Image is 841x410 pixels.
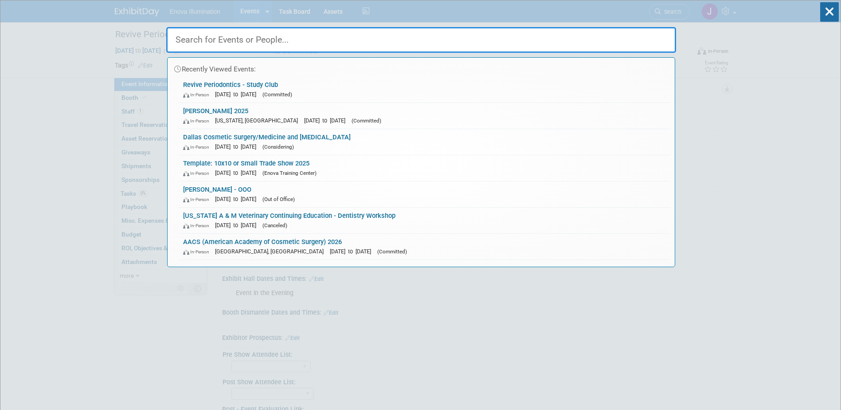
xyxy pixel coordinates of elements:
span: [GEOGRAPHIC_DATA], [GEOGRAPHIC_DATA] [215,248,328,255]
span: [US_STATE], [GEOGRAPHIC_DATA] [215,117,302,124]
a: Revive Periodontics - Study Club In-Person [DATE] to [DATE] (Committed) [179,77,670,102]
span: In-Person [183,249,213,255]
a: [PERSON_NAME] - OOO In-Person [DATE] to [DATE] (Out of Office) [179,181,670,207]
span: (Canceled) [262,222,287,229]
a: [PERSON_NAME] 2025 In-Person [US_STATE], [GEOGRAPHIC_DATA] [DATE] to [DATE] (Committed) [179,103,670,129]
span: [DATE] to [DATE] [215,143,261,150]
span: [DATE] to [DATE] [215,196,261,202]
a: Dallas Cosmetic Surgery/Medicine and [MEDICAL_DATA] In-Person [DATE] to [DATE] (Considering) [179,129,670,155]
span: In-Person [183,144,213,150]
span: [DATE] to [DATE] [215,170,261,176]
span: (Out of Office) [262,196,295,202]
span: (Enova Training Center) [262,170,317,176]
span: (Committed) [377,248,407,255]
span: In-Person [183,92,213,98]
span: [DATE] to [DATE] [330,248,376,255]
a: AACS (American Academy of Cosmetic Surgery) 2026 In-Person [GEOGRAPHIC_DATA], [GEOGRAPHIC_DATA] [... [179,234,670,260]
span: (Committed) [262,91,292,98]
a: Template: 10x10 or Small Trade Show 2025 In-Person [DATE] to [DATE] (Enova Training Center) [179,155,670,181]
span: (Considering) [262,144,294,150]
span: [DATE] to [DATE] [215,91,261,98]
span: In-Person [183,223,213,229]
span: In-Person [183,118,213,124]
span: In-Person [183,170,213,176]
span: In-Person [183,197,213,202]
input: Search for Events or People... [166,27,676,53]
span: [DATE] to [DATE] [304,117,350,124]
span: (Committed) [352,118,381,124]
span: [DATE] to [DATE] [215,222,261,229]
a: [US_STATE] A & M Veterinary Continuing Education - Dentistry Workshop In-Person [DATE] to [DATE] ... [179,208,670,233]
div: Recently Viewed Events: [172,58,670,77]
